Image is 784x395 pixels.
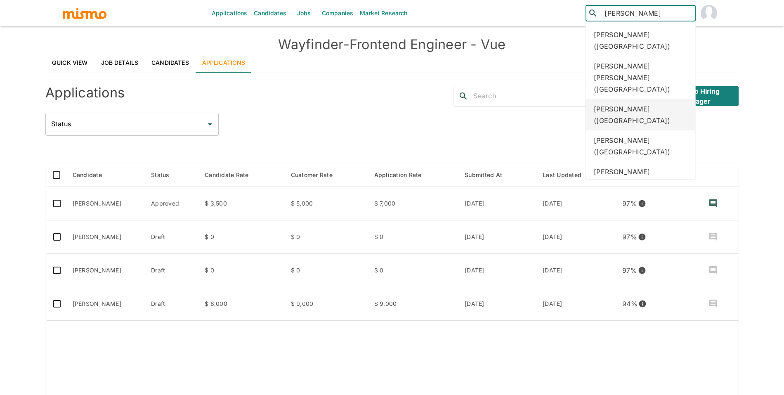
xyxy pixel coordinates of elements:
[66,220,145,254] td: [PERSON_NAME]
[144,220,198,254] td: Draft
[638,199,646,208] svg: View resume score details
[536,187,616,220] td: [DATE]
[622,198,637,209] p: 97 %
[94,53,145,73] a: Job Details
[458,287,536,321] td: [DATE]
[45,53,94,73] a: Quick View
[145,53,196,73] a: Candidates
[473,90,632,103] input: Search
[284,220,368,254] td: $ 0
[144,287,198,321] td: Draft
[66,187,145,220] td: [PERSON_NAME]
[638,233,646,241] svg: View resume score details
[586,130,696,162] div: [PERSON_NAME] ([GEOGRAPHIC_DATA])
[638,300,647,308] svg: View resume score details
[458,220,536,254] td: [DATE]
[536,254,616,287] td: [DATE]
[458,254,536,287] td: [DATE]
[543,170,592,180] span: Last Updated
[368,187,458,220] td: $ 7,000
[45,85,125,101] h4: Applications
[204,118,216,130] button: Open
[536,287,616,321] td: [DATE]
[144,254,198,287] td: Draft
[198,254,284,287] td: $ 0
[198,187,284,220] td: $ 3,500
[703,194,723,213] button: recent-notes
[151,170,180,180] span: Status
[701,5,717,21] img: Maria Lujan Ciommo
[284,254,368,287] td: $ 0
[45,36,739,53] h4: Wayfinder - Frontend Engineer - Vue
[196,53,252,73] a: Applications
[368,220,458,254] td: $ 0
[638,266,646,274] svg: View resume score details
[66,287,145,321] td: [PERSON_NAME]
[368,254,458,287] td: $ 0
[62,7,107,19] img: logo
[458,187,536,220] td: [DATE]
[291,170,343,180] span: Customer Rate
[284,187,368,220] td: $ 5,000
[586,99,696,130] div: [PERSON_NAME] ([GEOGRAPHIC_DATA])
[703,294,723,314] button: recent-notes
[586,162,696,193] div: [PERSON_NAME] ([GEOGRAPHIC_DATA])
[622,231,637,243] p: 97 %
[703,260,723,280] button: recent-notes
[284,287,368,321] td: $ 9,000
[465,170,513,180] span: Submitted At
[198,287,284,321] td: $ 6,000
[622,265,637,276] p: 97 %
[586,56,696,99] div: [PERSON_NAME] [PERSON_NAME] ([GEOGRAPHIC_DATA])
[703,227,723,247] button: recent-notes
[374,170,432,180] span: Application Rate
[73,170,113,180] span: Candidate
[622,298,638,310] p: 94 %
[144,187,198,220] td: Approved
[66,254,145,287] td: [PERSON_NAME]
[453,86,473,106] button: search
[536,220,616,254] td: [DATE]
[198,220,284,254] td: $ 0
[205,170,260,180] span: Candidate Rate
[601,7,692,19] input: Candidate search
[586,25,696,56] div: [PERSON_NAME] ([GEOGRAPHIC_DATA])
[368,287,458,321] td: $ 9,000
